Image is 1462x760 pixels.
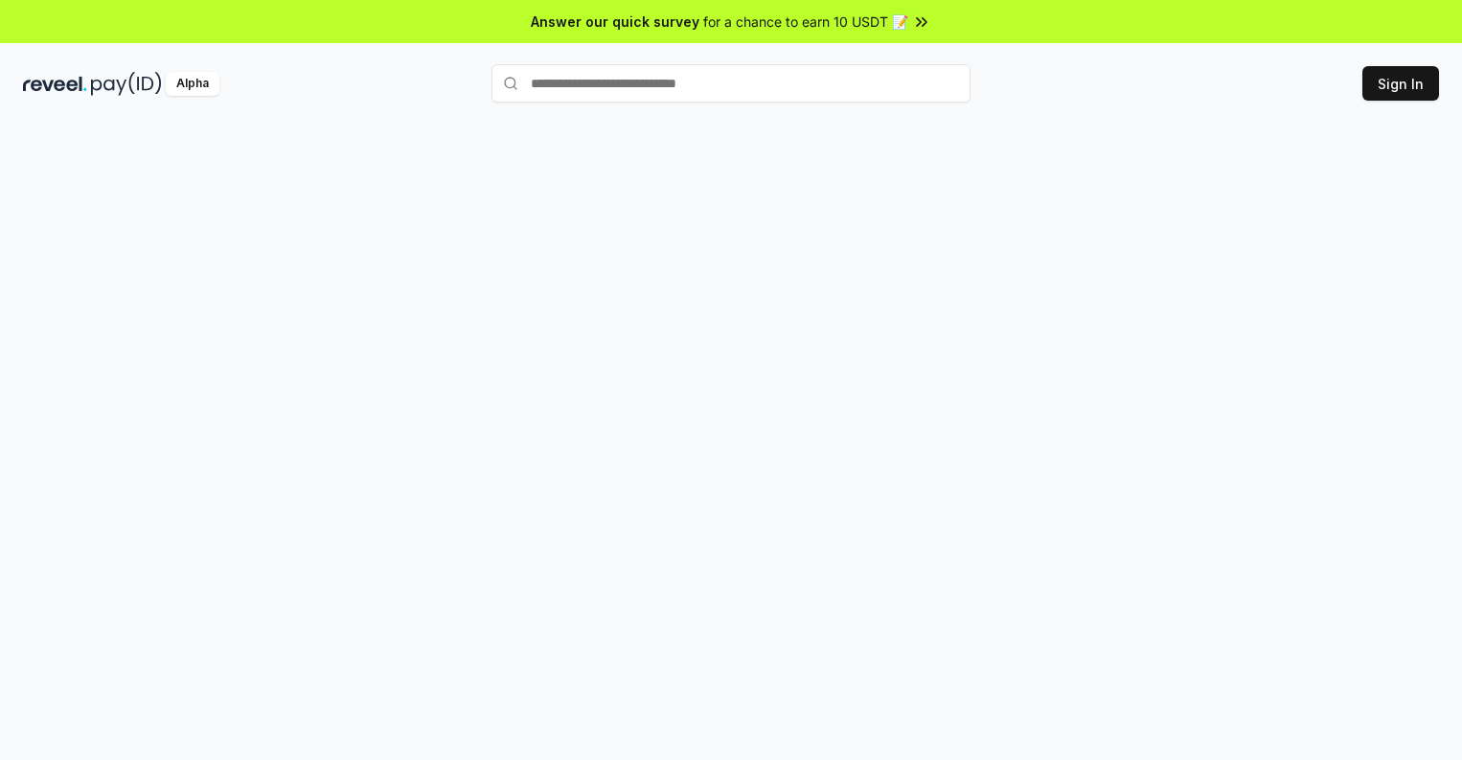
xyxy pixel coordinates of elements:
[23,72,87,96] img: reveel_dark
[166,72,219,96] div: Alpha
[531,12,699,32] span: Answer our quick survey
[91,72,162,96] img: pay_id
[1362,66,1439,101] button: Sign In
[703,12,908,32] span: for a chance to earn 10 USDT 📝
